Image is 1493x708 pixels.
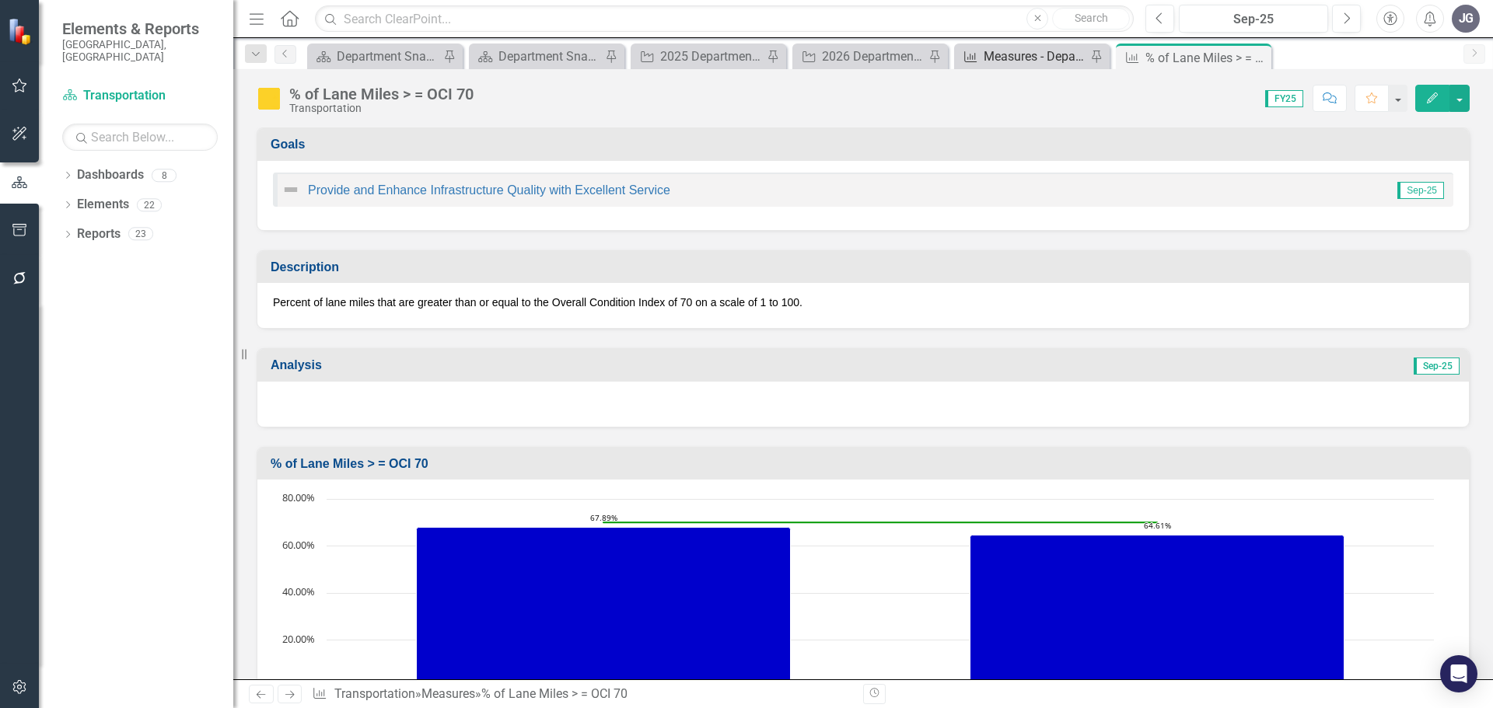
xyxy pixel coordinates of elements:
div: Department Snapshot [337,47,439,66]
a: Provide and Enhance Infrastructure Quality with Excellent Service [308,183,670,197]
path: FY25, 64.61. Actual. [970,535,1344,688]
div: 2025 Department Actions - Monthly Updates ([PERSON_NAME]) [660,47,763,66]
text: 64.61% [1144,520,1171,531]
h3: Analysis [271,358,889,372]
h3: Description [271,260,1461,274]
span: Search [1075,12,1108,24]
div: Transportation [289,103,474,114]
text: 0% [301,678,315,692]
button: Search [1052,8,1130,30]
a: 2026 Department Actions - Monthly Updates ([PERSON_NAME]) [796,47,925,66]
text: 20.00% [282,632,315,646]
div: » » [312,685,851,703]
p: Percent of lane miles that are greater than or equal to the Overall Condition Index of 70 on a sc... [273,295,1453,310]
a: Reports [77,225,121,243]
img: Caution [257,86,281,111]
input: Search Below... [62,124,218,151]
input: Search ClearPoint... [315,5,1134,33]
div: Open Intercom Messenger [1440,655,1477,692]
text: 40.00% [282,584,315,598]
path: FY24, 67.89. Actual. [417,528,791,688]
text: 80.00% [282,490,315,504]
small: [GEOGRAPHIC_DATA], [GEOGRAPHIC_DATA] [62,38,218,64]
button: Sep-25 [1179,5,1328,33]
div: 22 [137,198,162,211]
text: 60.00% [282,538,315,552]
h3: Goals [271,138,1461,152]
div: Department Snapshot [498,47,601,66]
span: Sep-25 [1414,357,1460,375]
img: Not Defined [281,180,300,199]
div: Measures - Department and Divisions [984,47,1086,66]
img: ClearPoint Strategy [8,17,35,44]
a: Measures [421,686,475,701]
span: Elements & Reports [62,19,218,38]
a: Elements [77,196,129,214]
div: Sep-25 [1184,10,1323,29]
text: 67.89% [590,512,617,523]
div: 23 [128,228,153,241]
div: % of Lane Miles > = OCI 70 [481,686,628,701]
a: Dashboards [77,166,144,184]
div: 8 [152,169,177,182]
button: JG [1452,5,1480,33]
g: Actual, series 1 of 2. Bar series with 2 bars. [417,528,1344,688]
a: Transportation [334,686,415,701]
div: % of Lane Miles > = OCI 70 [1145,48,1267,68]
a: Department Snapshot [473,47,601,66]
div: % of Lane Miles > = OCI 70 [289,85,474,103]
h3: % of Lane Miles > = OCI 70 [271,457,1461,471]
div: 2026 Department Actions - Monthly Updates ([PERSON_NAME]) [822,47,925,66]
span: Sep-25 [1397,182,1444,199]
a: Measures - Department and Divisions [958,47,1086,66]
span: FY25 [1265,90,1303,107]
a: Department Snapshot [311,47,439,66]
a: 2025 Department Actions - Monthly Updates ([PERSON_NAME]) [635,47,763,66]
a: Transportation [62,87,218,105]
